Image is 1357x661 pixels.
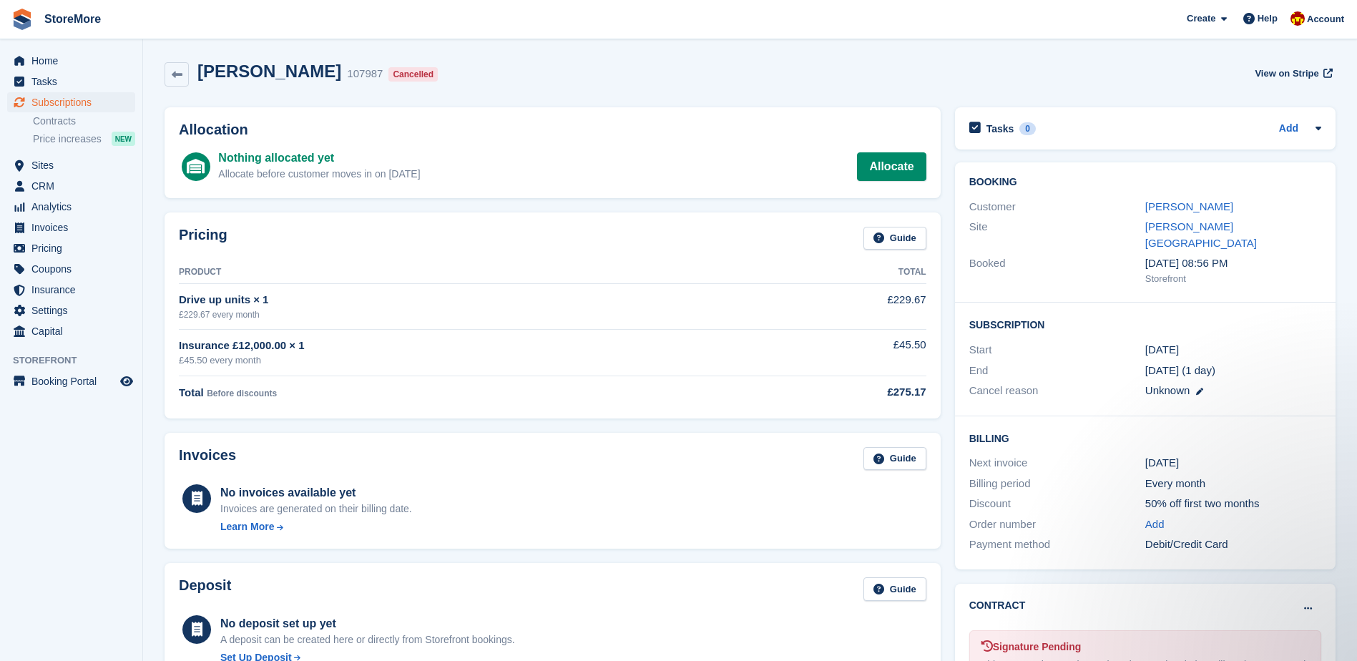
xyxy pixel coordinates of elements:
h2: Billing [969,431,1321,445]
span: Create [1187,11,1215,26]
div: Storefront [1145,272,1321,286]
a: menu [7,238,135,258]
a: menu [7,300,135,320]
div: NEW [112,132,135,146]
span: Price increases [33,132,102,146]
span: Sites [31,155,117,175]
h2: Invoices [179,447,236,471]
div: Signature Pending [981,640,1309,655]
div: Insurance £12,000.00 × 1 [179,338,750,354]
span: Pricing [31,238,117,258]
div: [DATE] 08:56 PM [1145,255,1321,272]
a: menu [7,197,135,217]
a: menu [7,259,135,279]
a: menu [7,280,135,300]
div: Allocate before customer moves in on [DATE] [218,167,420,182]
span: Unknown [1145,384,1190,396]
span: Settings [31,300,117,320]
p: A deposit can be created here or directly from Storefront bookings. [220,632,515,647]
div: Debit/Credit Card [1145,537,1321,553]
h2: Pricing [179,227,227,250]
span: Help [1258,11,1278,26]
div: Billing period [969,476,1145,492]
div: Site [969,219,1145,251]
div: Cancelled [388,67,438,82]
div: Discount [969,496,1145,512]
div: Booked [969,255,1145,285]
h2: Booking [969,177,1321,188]
span: CRM [31,176,117,196]
a: menu [7,371,135,391]
h2: Allocation [179,122,926,138]
a: Learn More [220,519,412,534]
a: StoreMore [39,7,107,31]
span: Storefront [13,353,142,368]
span: Capital [31,321,117,341]
th: Total [750,261,926,284]
time: 2025-09-26 00:00:00 UTC [1145,342,1179,358]
div: £45.50 every month [179,353,750,368]
td: £229.67 [750,284,926,329]
div: Drive up units × 1 [179,292,750,308]
span: Account [1307,12,1344,26]
h2: Tasks [986,122,1014,135]
a: Contracts [33,114,135,128]
div: Next invoice [969,455,1145,471]
h2: Contract [969,598,1026,613]
a: menu [7,92,135,112]
a: Guide [863,447,926,471]
a: Price increases NEW [33,131,135,147]
a: menu [7,217,135,238]
td: £45.50 [750,329,926,376]
a: Add [1145,516,1165,533]
div: 0 [1019,122,1036,135]
div: Payment method [969,537,1145,553]
div: Order number [969,516,1145,533]
a: View on Stripe [1249,62,1336,85]
div: No deposit set up yet [220,615,515,632]
h2: Deposit [179,577,231,601]
div: Every month [1145,476,1321,492]
a: Guide [863,577,926,601]
div: Customer [969,199,1145,215]
span: View on Stripe [1255,67,1318,81]
span: Home [31,51,117,71]
a: Allocate [857,152,926,181]
span: Before discounts [207,388,277,398]
span: Analytics [31,197,117,217]
a: [PERSON_NAME][GEOGRAPHIC_DATA] [1145,220,1257,249]
a: Add [1279,121,1298,137]
span: Total [179,386,204,398]
div: No invoices available yet [220,484,412,501]
a: Guide [863,227,926,250]
img: stora-icon-8386f47178a22dfd0bd8f6a31ec36ba5ce8667c1dd55bd0f319d3a0aa187defe.svg [11,9,33,30]
a: menu [7,51,135,71]
a: menu [7,72,135,92]
span: Invoices [31,217,117,238]
img: Store More Team [1290,11,1305,26]
div: End [969,363,1145,379]
span: Booking Portal [31,371,117,391]
div: Learn More [220,519,274,534]
span: Coupons [31,259,117,279]
div: Nothing allocated yet [218,150,420,167]
div: £229.67 every month [179,308,750,321]
span: Tasks [31,72,117,92]
span: [DATE] (1 day) [1145,364,1215,376]
a: menu [7,176,135,196]
span: Subscriptions [31,92,117,112]
th: Product [179,261,750,284]
div: Invoices are generated on their billing date. [220,501,412,516]
a: menu [7,155,135,175]
div: [DATE] [1145,455,1321,471]
div: Cancel reason [969,383,1145,399]
h2: [PERSON_NAME] [197,62,341,81]
div: 107987 [347,66,383,82]
a: [PERSON_NAME] [1145,200,1233,212]
div: £275.17 [750,384,926,401]
div: Start [969,342,1145,358]
h2: Subscription [969,317,1321,331]
a: Preview store [118,373,135,390]
a: menu [7,321,135,341]
div: 50% off first two months [1145,496,1321,512]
